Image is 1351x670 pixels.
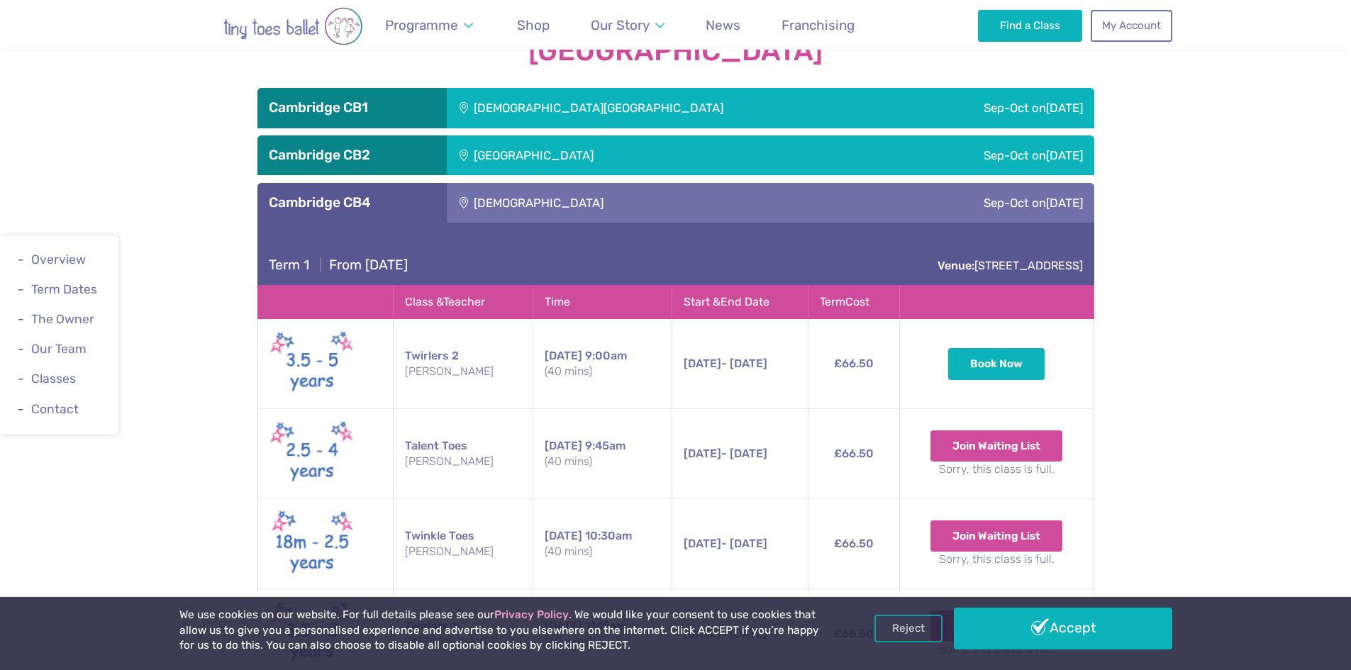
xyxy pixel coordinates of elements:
span: [DATE] [684,447,721,460]
button: Book Now [948,348,1045,379]
span: Term 1 [269,257,309,273]
img: tiny toes ballet [179,7,406,45]
small: [PERSON_NAME] [405,454,522,469]
td: 9:45am [533,409,672,499]
span: Our Story [591,17,650,33]
strong: [GEOGRAPHIC_DATA] [257,35,1094,67]
small: [PERSON_NAME] [405,544,522,559]
a: Programme [379,9,480,42]
span: [DATE] [684,357,721,370]
span: [DATE] [545,529,582,542]
small: (40 mins) [545,544,660,559]
a: Franchising [775,9,862,42]
span: [DATE] [1046,148,1083,162]
img: Twirlers New (May 2025) [269,328,355,400]
span: [DATE] [545,439,582,452]
img: Twinkle toes New (May 2025) [269,508,355,580]
a: Privacy Policy [494,608,569,621]
small: (40 mins) [545,364,660,379]
div: Sep-Oct on [901,88,1094,128]
a: Our Team [31,342,87,356]
small: (40 mins) [545,454,660,469]
span: [DATE] [1046,101,1083,115]
a: My Account [1091,10,1172,41]
a: Venue:[STREET_ADDRESS] [938,259,1083,272]
a: Classes [31,372,76,386]
button: Join Waiting List [930,430,1062,462]
th: Time [533,286,672,319]
a: Term Dates [31,282,97,296]
span: Shop [517,17,550,33]
h4: From [DATE] [269,257,408,274]
span: - [DATE] [684,447,767,460]
th: Class & Teacher [393,286,533,319]
span: News [706,17,740,33]
div: Sep-Oct on [822,183,1094,223]
div: [GEOGRAPHIC_DATA] [447,135,813,175]
a: Contact [31,402,79,416]
span: [DATE] [545,349,582,362]
button: Join Waiting List [930,520,1062,552]
small: Sorry, this class is full. [911,462,1082,477]
a: Our Story [584,9,671,42]
td: 9:00am [533,319,672,409]
span: [DATE] [684,537,721,550]
th: Term Cost [808,286,900,319]
td: 10:30am [533,499,672,589]
div: [DEMOGRAPHIC_DATA] [447,183,823,223]
td: Twinkle Toes [393,499,533,589]
small: Sorry, this class is full. [911,552,1082,567]
span: | [313,257,329,273]
span: Franchising [782,17,855,33]
a: Reject [874,615,943,642]
img: Talent toes New (May 2025) [269,418,355,490]
td: £66.50 [808,409,900,499]
small: [PERSON_NAME] [405,364,522,379]
h3: Cambridge CB1 [269,99,435,116]
a: Find a Class [978,10,1082,41]
a: Accept [954,608,1172,649]
td: Twirlers 2 [393,319,533,409]
a: The Owner [31,312,94,326]
strong: Venue: [938,259,974,272]
td: Talent Toes [393,409,533,499]
a: Overview [31,252,86,267]
th: Start & End Date [672,286,808,319]
div: [DEMOGRAPHIC_DATA][GEOGRAPHIC_DATA] [447,88,901,128]
td: £66.50 [808,499,900,589]
h3: Cambridge CB4 [269,194,435,211]
span: [DATE] [1046,196,1083,210]
div: Sep-Oct on [813,135,1094,175]
span: Programme [385,17,458,33]
h3: Cambridge CB2 [269,147,435,164]
span: - [DATE] [684,537,767,550]
a: Shop [511,9,557,42]
p: We use cookies on our website. For full details please see our . We would like your consent to us... [179,608,825,654]
span: - [DATE] [684,357,767,370]
td: £66.50 [808,319,900,409]
a: News [699,9,747,42]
